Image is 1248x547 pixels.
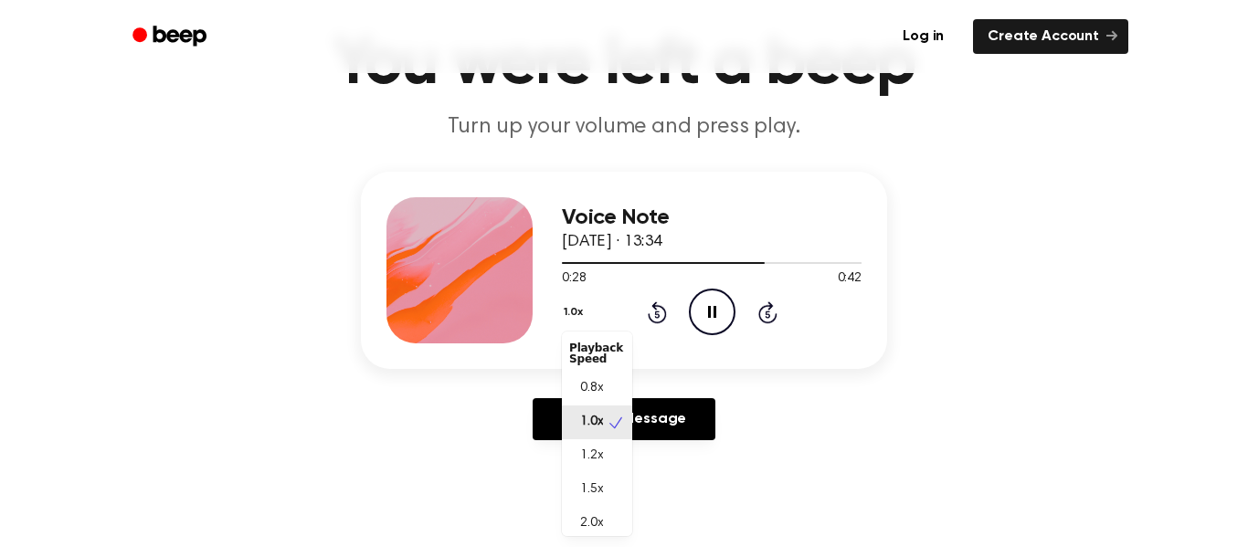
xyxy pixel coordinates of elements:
[562,335,632,372] div: Playback Speed
[580,379,603,398] span: 0.8x
[580,413,603,432] span: 1.0x
[580,480,603,500] span: 1.5x
[580,447,603,466] span: 1.2x
[562,331,632,536] div: 1.0x
[580,514,603,533] span: 2.0x
[562,297,589,328] button: 1.0x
